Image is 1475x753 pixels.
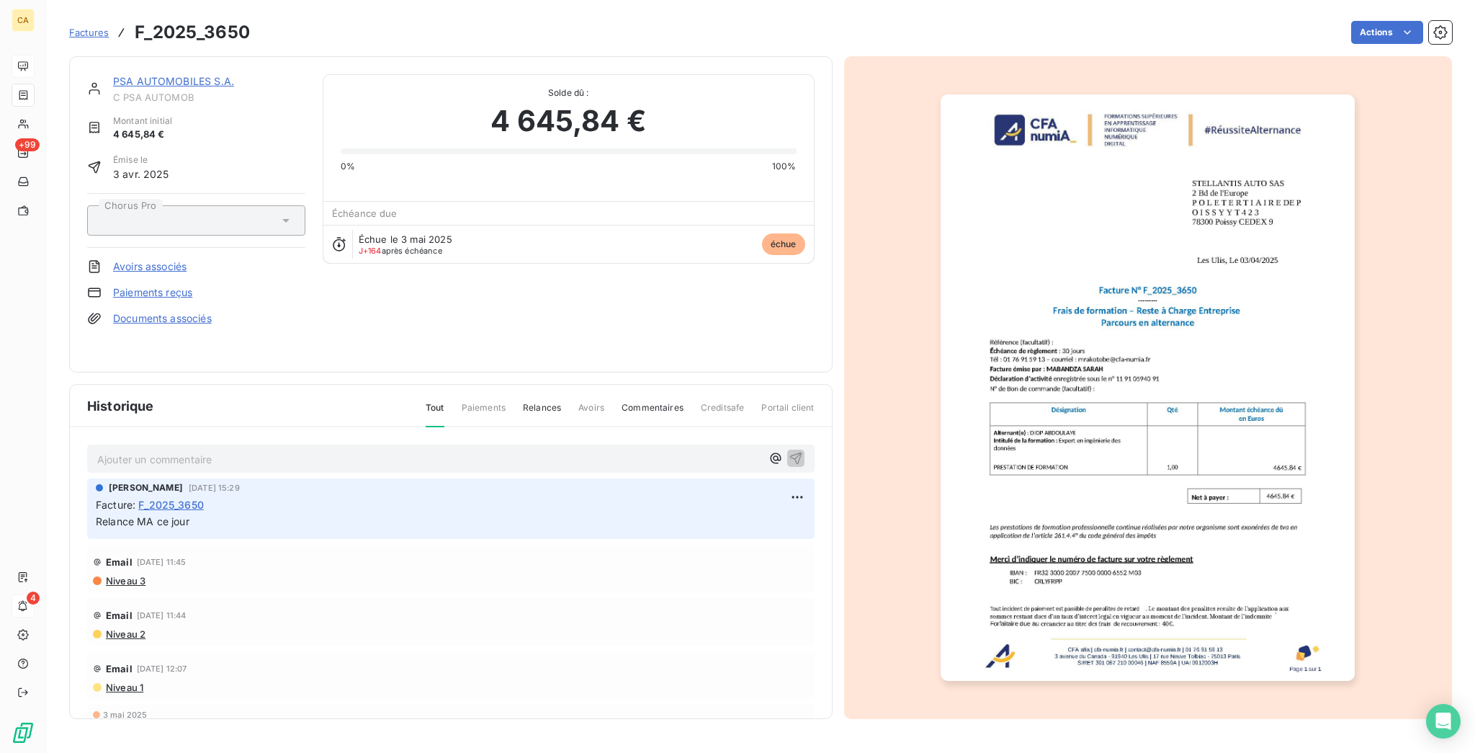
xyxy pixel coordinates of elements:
[701,401,745,426] span: Creditsafe
[622,401,683,426] span: Commentaires
[137,664,187,673] span: [DATE] 12:07
[772,160,797,173] span: 100%
[96,497,135,512] span: Facture :
[69,27,109,38] span: Factures
[113,285,192,300] a: Paiements reçus
[113,115,172,128] span: Montant initial
[578,401,604,426] span: Avoirs
[359,246,382,256] span: J+164
[137,611,187,620] span: [DATE] 11:44
[941,94,1355,681] img: invoice_thumbnail
[189,484,240,492] span: [DATE] 15:29
[69,25,109,40] a: Factures
[15,138,40,151] span: +99
[103,710,148,719] span: 3 mai 2025
[109,481,183,494] span: [PERSON_NAME]
[426,401,444,427] span: Tout
[138,497,204,512] span: F_2025_3650
[341,160,355,173] span: 0%
[113,92,305,103] span: C PSA AUTOMOB
[359,233,452,245] span: Échue le 3 mai 2025
[462,401,506,426] span: Paiements
[1351,21,1423,44] button: Actions
[359,246,442,255] span: après échéance
[490,99,646,143] span: 4 645,84 €
[106,663,133,674] span: Email
[96,515,189,527] span: Relance MA ce jour
[113,128,172,142] span: 4 645,84 €
[113,311,212,326] a: Documents associés
[113,259,187,274] a: Avoirs associés
[762,233,805,255] span: échue
[104,682,143,693] span: Niveau 1
[761,401,814,426] span: Portail client
[104,628,145,640] span: Niveau 2
[12,9,35,32] div: CA
[341,86,797,99] span: Solde dû :
[106,556,133,568] span: Email
[113,166,169,182] span: 3 avr. 2025
[1426,704,1461,739] div: Open Intercom Messenger
[106,610,133,621] span: Email
[113,75,234,87] a: PSA AUTOMOBILES S.A.
[87,396,154,416] span: Historique
[135,19,250,45] h3: F_2025_3650
[27,592,40,605] span: 4
[12,721,35,744] img: Logo LeanPay
[137,558,187,566] span: [DATE] 11:45
[332,208,398,219] span: Échéance due
[523,401,561,426] span: Relances
[113,153,169,166] span: Émise le
[104,575,145,587] span: Niveau 3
